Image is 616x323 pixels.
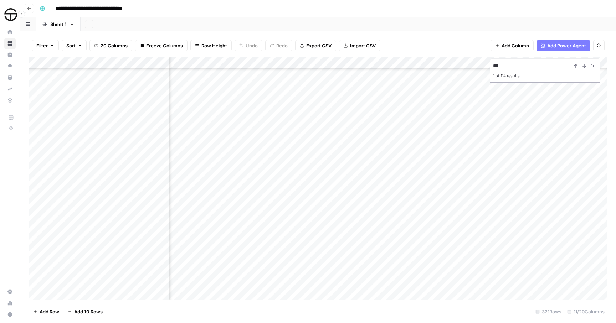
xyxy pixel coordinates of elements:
[265,40,292,51] button: Redo
[135,40,188,51] button: Freeze Columns
[74,308,103,315] span: Add 10 Rows
[491,40,534,51] button: Add Column
[547,42,586,49] span: Add Power Agent
[201,42,227,49] span: Row Height
[533,306,564,317] div: 321 Rows
[493,72,597,80] div: 1 of 114 results
[4,72,16,83] a: Your Data
[4,26,16,38] a: Home
[4,6,16,24] button: Workspace: SimpleTire
[62,40,87,51] button: Sort
[4,95,16,106] a: Data Library
[350,42,376,49] span: Import CSV
[537,40,590,51] button: Add Power Agent
[571,62,580,70] button: Previous Result
[4,309,16,320] button: Help + Support
[190,40,232,51] button: Row Height
[50,21,67,28] div: Sheet 1
[246,42,258,49] span: Undo
[36,17,81,31] a: Sheet 1
[4,8,17,21] img: SimpleTire Logo
[40,308,59,315] span: Add Row
[295,40,336,51] button: Export CSV
[235,40,262,51] button: Undo
[89,40,132,51] button: 20 Columns
[66,42,76,49] span: Sort
[63,306,107,317] button: Add 10 Rows
[29,306,63,317] button: Add Row
[564,306,607,317] div: 11/20 Columns
[4,61,16,72] a: Opportunities
[4,286,16,297] a: Settings
[339,40,380,51] button: Import CSV
[276,42,288,49] span: Redo
[36,42,48,49] span: Filter
[589,62,597,70] button: Close Search
[4,49,16,61] a: Insights
[4,38,16,49] a: Browse
[146,42,183,49] span: Freeze Columns
[101,42,128,49] span: 20 Columns
[4,297,16,309] a: Usage
[502,42,529,49] span: Add Column
[580,62,589,70] button: Next Result
[4,83,16,95] a: Syncs
[32,40,59,51] button: Filter
[306,42,332,49] span: Export CSV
